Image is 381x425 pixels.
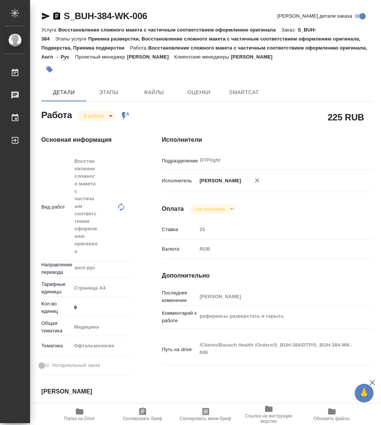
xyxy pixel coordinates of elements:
h4: Дополнительно [162,271,373,280]
button: Обновить файлы [300,404,363,425]
p: Подразделение [162,157,197,165]
p: Заказ: [282,27,298,33]
p: Проектный менеджер [75,54,127,60]
input: Пустое поле [197,291,355,302]
textarea: референсы разверстать и скрыть [197,310,355,323]
input: Пустое поле [197,224,355,235]
p: Вид работ [41,203,71,211]
div: В работе [190,204,236,214]
p: Общая тематика [41,320,71,335]
div: Офтальмология [71,339,139,352]
button: Не оплачена [194,206,227,212]
p: [PERSON_NAME] [197,177,241,185]
input: ✎ Введи что-нибудь [71,302,132,313]
p: Комментарий к работе [162,309,197,324]
p: Исполнитель [162,177,197,185]
p: [PERSON_NAME] [231,54,278,60]
p: Направление перевода [41,261,71,276]
h2: Работа [41,108,72,121]
div: Медицина [71,321,139,333]
p: Тематика [41,342,71,350]
p: Восстановление сложного макета с частичным соответствием оформлению оригинала, Англ → Рус [41,45,367,60]
div: Страница А4 [71,282,139,294]
button: В работе [81,113,106,119]
p: Валюта [162,245,197,253]
h4: Основная информация [41,135,132,144]
span: Скопировать бриф [123,416,162,421]
p: Путь на drive [162,346,197,353]
div: В работе [78,111,115,121]
span: Детали [46,88,82,97]
button: Добавить тэг [41,61,58,78]
button: Скопировать ссылку [52,12,61,21]
h4: [PERSON_NAME] [41,387,132,396]
p: Ставка [162,226,197,233]
button: Удалить исполнителя [249,172,265,189]
a: S_BUH-384-WK-006 [64,11,147,21]
p: Клиентские менеджеры [174,54,231,60]
span: Файлы [136,88,172,97]
span: [PERSON_NAME] детали заказа [277,12,352,20]
span: Скопировать мини-бриф [180,416,231,421]
p: Последнее изменение [162,289,197,304]
p: [PERSON_NAME] [127,54,174,60]
span: 🙏 [358,385,370,401]
h2: 225 RUB [328,111,364,123]
span: Оценки [181,88,217,97]
span: Ссылка на инструкции верстки [242,413,296,424]
span: Папка на Drive [64,416,95,421]
p: Приемка разверстки, Восстановление сложного макета с частичным соответствием оформлению оригинала... [41,36,360,51]
span: Этапы [91,88,127,97]
h4: Исполнители [162,135,373,144]
button: Скопировать мини-бриф [174,404,237,425]
button: Скопировать ссылку для ЯМессенджера [41,12,50,21]
div: RUB [197,243,355,255]
p: Услуга [41,27,58,33]
p: Восстановление сложного макета с частичным соответствием оформлению оригинала [58,27,281,33]
p: Работа [130,45,148,51]
span: SmartCat [226,88,262,97]
p: Этапы услуги [55,36,88,42]
button: Папка на Drive [48,404,111,425]
p: Кол-во единиц [41,300,71,315]
button: Скопировать бриф [111,404,174,425]
button: Ссылка на инструкции верстки [237,404,300,425]
textarea: /Clients/Bausch Health /Orders/S_BUH-384/DTP/S_BUH-384-WK-006 [197,339,355,359]
p: Тарифные единицы [41,281,71,296]
button: 🙏 [355,384,373,402]
h4: Оплата [162,204,184,213]
span: Нотариальный заказ [52,362,100,369]
span: Обновить файлы [313,416,350,421]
